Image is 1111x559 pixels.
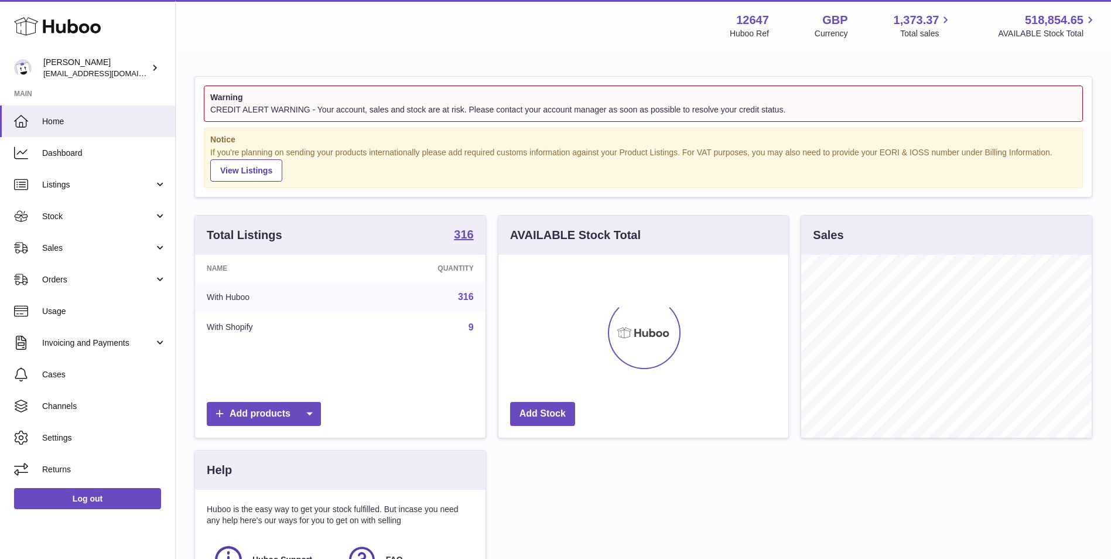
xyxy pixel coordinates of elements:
[42,464,166,475] span: Returns
[43,69,172,78] span: [EMAIL_ADDRESS][DOMAIN_NAME]
[207,504,474,526] p: Huboo is the easy way to get your stock fulfilled. But incase you need any help here's our ways f...
[813,227,843,243] h3: Sales
[454,229,473,240] strong: 316
[42,116,166,127] span: Home
[351,255,485,282] th: Quantity
[195,255,351,282] th: Name
[207,227,282,243] h3: Total Listings
[210,134,1076,145] strong: Notice
[510,402,575,426] a: Add Stock
[454,229,473,243] a: 316
[998,12,1097,39] a: 518,854.65 AVAILABLE Stock Total
[815,28,848,39] div: Currency
[210,159,282,182] a: View Listings
[210,92,1076,103] strong: Warning
[42,369,166,380] span: Cases
[736,12,769,28] strong: 12647
[42,148,166,159] span: Dashboard
[900,28,952,39] span: Total sales
[894,12,953,39] a: 1,373.37 Total sales
[822,12,847,28] strong: GBP
[42,401,166,412] span: Channels
[42,432,166,444] span: Settings
[210,104,1076,115] div: CREDIT ALERT WARNING - Your account, sales and stock are at risk. Please contact your account man...
[14,59,32,77] img: internalAdmin-12647@internal.huboo.com
[42,338,154,349] span: Invoicing and Payments
[458,292,474,302] a: 316
[510,227,641,243] h3: AVAILABLE Stock Total
[469,322,474,332] a: 9
[42,211,154,222] span: Stock
[14,488,161,509] a: Log out
[195,282,351,312] td: With Huboo
[998,28,1097,39] span: AVAILABLE Stock Total
[730,28,769,39] div: Huboo Ref
[195,312,351,343] td: With Shopify
[207,462,232,478] h3: Help
[42,179,154,190] span: Listings
[42,306,166,317] span: Usage
[1025,12,1083,28] span: 518,854.65
[207,402,321,426] a: Add products
[42,243,154,254] span: Sales
[43,57,149,79] div: [PERSON_NAME]
[210,147,1076,182] div: If you're planning on sending your products internationally please add required customs informati...
[42,274,154,285] span: Orders
[894,12,939,28] span: 1,373.37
